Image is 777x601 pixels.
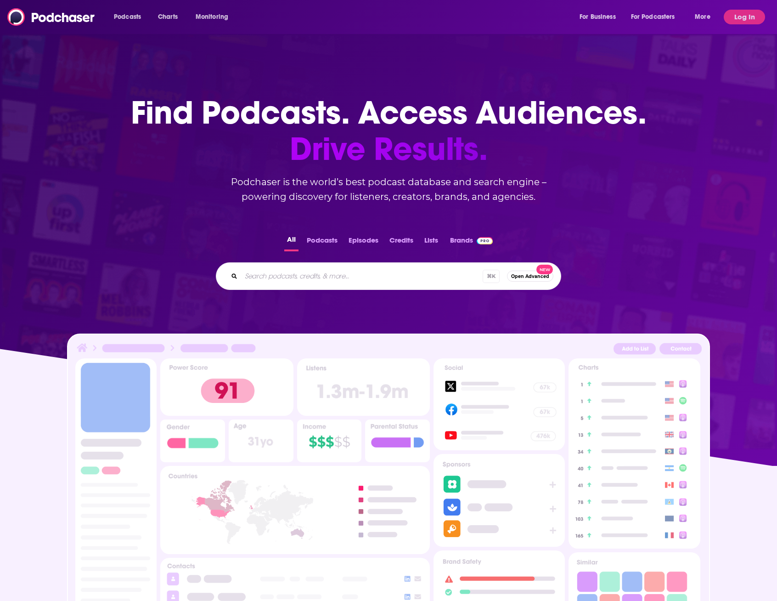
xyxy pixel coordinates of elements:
[483,270,500,283] span: ⌘ K
[284,233,298,251] button: All
[241,269,483,283] input: Search podcasts, credits, & more...
[131,95,647,167] h1: Find Podcasts. Access Audiences.
[346,233,381,251] button: Episodes
[724,10,765,24] button: Log In
[160,420,225,462] img: Podcast Insights Gender
[297,358,430,416] img: Podcast Insights Listens
[75,342,702,358] img: Podcast Insights Header
[131,131,647,167] span: Drive Results.
[434,454,565,547] img: Podcast Sponsors
[477,237,493,244] img: Podchaser Pro
[569,358,700,549] img: Podcast Insights Charts
[189,10,240,24] button: open menu
[450,233,493,251] a: BrandsPodchaser Pro
[625,10,688,24] button: open menu
[160,358,293,416] img: Podcast Insights Power score
[205,175,572,204] h2: Podchaser is the world’s best podcast database and search engine – powering discovery for listene...
[304,233,340,251] button: Podcasts
[196,11,228,23] span: Monitoring
[536,265,553,274] span: New
[422,233,441,251] button: Lists
[387,233,416,251] button: Credits
[7,8,96,26] img: Podchaser - Follow, Share and Rate Podcasts
[216,262,561,290] div: Search podcasts, credits, & more...
[434,358,565,450] img: Podcast Socials
[107,10,153,24] button: open menu
[114,11,141,23] span: Podcasts
[152,10,183,24] a: Charts
[631,11,675,23] span: For Podcasters
[160,466,430,554] img: Podcast Insights Countries
[297,420,362,462] img: Podcast Insights Income
[229,420,293,462] img: Podcast Insights Age
[507,271,553,282] button: Open AdvancedNew
[573,10,627,24] button: open menu
[365,420,430,462] img: Podcast Insights Parental Status
[688,10,722,24] button: open menu
[580,11,616,23] span: For Business
[158,11,178,23] span: Charts
[695,11,710,23] span: More
[511,274,549,279] span: Open Advanced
